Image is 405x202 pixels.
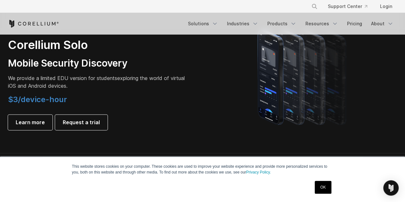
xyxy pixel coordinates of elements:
div: Navigation Menu [184,18,397,29]
img: A lineup of four iPhone models becoming more gradient and blurred [245,20,361,133]
p: exploring the world of virtual iOS and Android devices. [8,74,187,90]
span: $3/device-hour [8,95,67,104]
a: About [367,18,397,29]
span: We provide a limited EDU version for students [8,75,117,81]
a: Resources [302,18,342,29]
a: Products [263,18,300,29]
h3: Mobile Security Discovery [8,57,187,69]
span: Request a trial [63,118,100,126]
a: Learn more [8,115,53,130]
a: Solutions [184,18,222,29]
a: Pricing [343,18,366,29]
a: Industries [223,18,262,29]
a: OK [315,181,331,194]
span: Learn more [16,118,45,126]
a: Support Center [323,1,372,12]
h2: Corellium Solo [8,38,187,52]
button: Search [309,1,320,12]
a: Request a trial [55,115,108,130]
a: Login [375,1,397,12]
a: Corellium Home [8,20,59,28]
a: Privacy Policy. [246,170,271,174]
div: Open Intercom Messenger [383,180,399,196]
div: Navigation Menu [304,1,397,12]
p: This website stores cookies on your computer. These cookies are used to improve your website expe... [72,164,333,175]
